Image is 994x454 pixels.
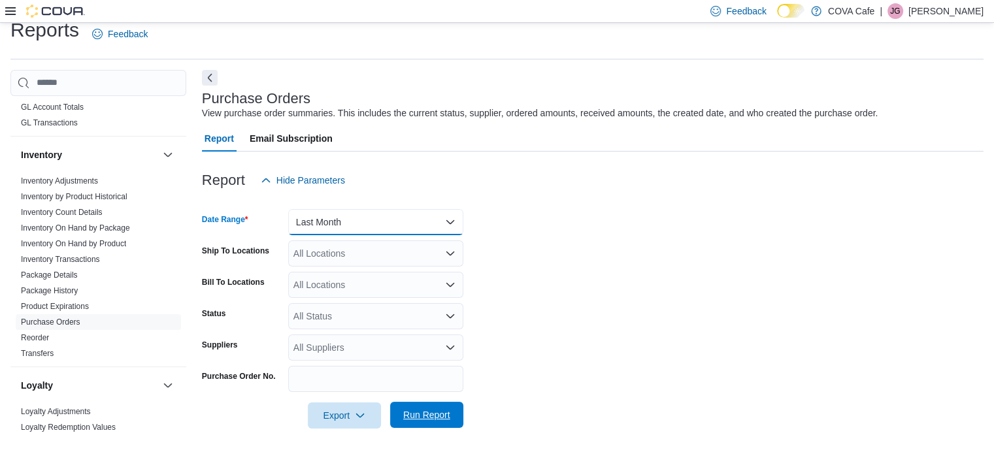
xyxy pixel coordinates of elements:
span: Inventory by Product Historical [21,191,127,202]
span: GL Transactions [21,118,78,128]
button: Next [202,70,218,86]
span: Hide Parameters [276,174,345,187]
div: Loyalty [10,404,186,440]
span: Package History [21,285,78,296]
a: GL Transactions [21,118,78,127]
div: Finance [10,99,186,136]
a: Inventory On Hand by Package [21,223,130,233]
span: Report [205,125,234,152]
label: Status [202,308,226,319]
a: Loyalty Adjustments [21,407,91,416]
input: Dark Mode [777,4,804,18]
a: GL Account Totals [21,103,84,112]
h3: Report [202,172,245,188]
span: Product Expirations [21,301,89,312]
label: Date Range [202,214,248,225]
label: Bill To Locations [202,277,265,287]
span: Loyalty Adjustments [21,406,91,417]
a: Reorder [21,333,49,342]
span: Transfers [21,348,54,359]
a: Inventory by Product Historical [21,192,127,201]
span: Feedback [726,5,766,18]
a: Package Details [21,270,78,280]
span: Inventory Transactions [21,254,100,265]
button: Inventory [21,148,157,161]
h3: Loyalty [21,379,53,392]
span: Export [316,402,373,429]
span: Email Subscription [250,125,333,152]
button: Loyalty [160,378,176,393]
button: Export [308,402,381,429]
button: Open list of options [445,311,456,321]
span: Inventory On Hand by Package [21,223,130,233]
span: Purchase Orders [21,317,80,327]
button: Inventory [160,147,176,163]
a: Product Expirations [21,302,89,311]
div: View purchase order summaries. This includes the current status, supplier, ordered amounts, recei... [202,106,878,120]
button: Loyalty [21,379,157,392]
a: Inventory Adjustments [21,176,98,186]
p: COVA Cafe [828,3,874,19]
button: Hide Parameters [256,167,350,193]
span: Feedback [108,27,148,41]
label: Ship To Locations [202,246,269,256]
a: Transfers [21,349,54,358]
div: Inventory [10,173,186,366]
label: Suppliers [202,340,238,350]
span: Package Details [21,270,78,280]
span: Inventory On Hand by Product [21,238,126,249]
a: Loyalty Redemption Values [21,423,116,432]
div: Jonathan Graef [887,3,903,19]
h3: Purchase Orders [202,91,310,106]
span: JG [890,3,900,19]
img: Cova [26,5,85,18]
h1: Reports [10,17,79,43]
a: Inventory Count Details [21,208,103,217]
p: | [880,3,882,19]
a: Package History [21,286,78,295]
h3: Inventory [21,148,62,161]
button: Open list of options [445,280,456,290]
button: Open list of options [445,342,456,353]
span: Run Report [403,408,450,421]
button: Run Report [390,402,463,428]
span: GL Account Totals [21,102,84,112]
span: Inventory Count Details [21,207,103,218]
button: Last Month [288,209,463,235]
a: Purchase Orders [21,317,80,327]
a: Inventory On Hand by Product [21,239,126,248]
label: Purchase Order No. [202,371,276,381]
button: Open list of options [445,248,456,259]
p: [PERSON_NAME] [908,3,984,19]
a: Inventory Transactions [21,255,100,264]
span: Loyalty Redemption Values [21,422,116,432]
a: Feedback [87,21,153,47]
